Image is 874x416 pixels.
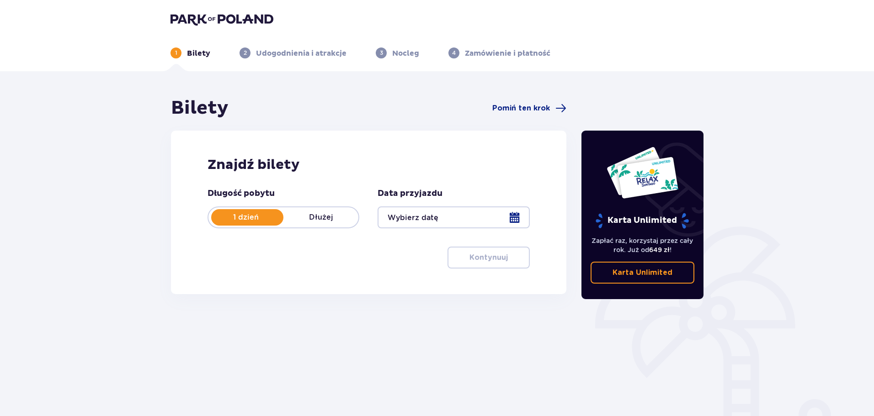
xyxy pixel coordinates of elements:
[376,47,419,58] div: 3Nocleg
[448,247,530,269] button: Kontynuuj
[244,49,247,57] p: 2
[595,213,690,229] p: Karta Unlimited
[469,253,508,263] p: Kontynuuj
[492,103,566,114] a: Pomiń ten krok
[240,47,346,58] div: 2Udogodnienia i atrakcje
[591,262,695,284] a: Karta Unlimited
[171,97,229,120] h1: Bilety
[208,188,275,199] p: Długość pobytu
[171,13,273,26] img: Park of Poland logo
[208,156,530,174] h2: Znajdź bilety
[613,268,672,278] p: Karta Unlimited
[392,48,419,58] p: Nocleg
[378,188,442,199] p: Data przyjazdu
[187,48,210,58] p: Bilety
[649,246,670,253] span: 649 zł
[452,49,456,57] p: 4
[606,146,679,199] img: Dwie karty całoroczne do Suntago z napisem 'UNLIMITED RELAX', na białym tle z tropikalnymi liśćmi...
[171,47,210,58] div: 1Bilety
[465,48,550,58] p: Zamówienie i płatność
[591,236,695,254] p: Zapłać raz, korzystaj przez cały rok. Już od !
[208,212,283,222] p: 1 dzień
[448,47,550,58] div: 4Zamówienie i płatność
[492,103,550,113] span: Pomiń ten krok
[175,49,177,57] p: 1
[380,49,383,57] p: 3
[256,48,346,58] p: Udogodnienia i atrakcje
[283,212,358,222] p: Dłużej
